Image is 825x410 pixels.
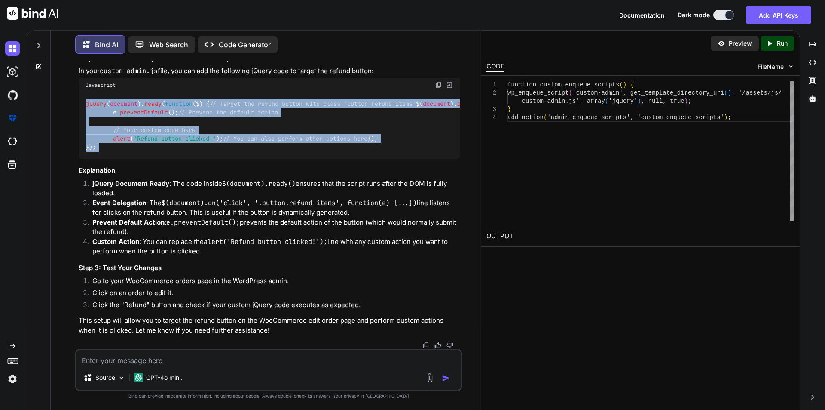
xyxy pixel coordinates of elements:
[144,100,162,108] span: ready
[425,373,435,383] img: attachment
[446,342,453,349] img: dislike
[507,114,544,121] span: add_action
[165,100,192,108] span: function
[204,237,327,246] code: alert('Refund button clicked!');
[79,66,460,76] p: In your file, you can add the following jQuery code to target the refund button:
[486,89,496,97] div: 2
[758,62,784,71] span: FileName
[100,67,158,75] code: custom-admin.js
[162,199,417,207] code: $(document).on('click', '.button.refund-items', function(e) {...})
[92,199,146,207] strong: Event Delegation
[507,106,511,113] span: }
[113,126,196,134] span: // Your custom code here
[637,98,641,105] span: )
[92,237,139,246] strong: Custom Action
[605,98,608,105] span: (
[608,98,637,105] span: 'jquery'
[446,81,453,89] img: Open in Browser
[92,179,169,188] strong: jQuery Document Ready
[787,63,794,70] img: chevron down
[210,100,416,108] span: // Target the refund button with class 'button refund-items'
[5,41,20,56] img: darkChat
[134,135,216,142] span: 'Refund button clicked!'
[86,82,116,89] span: Javascript
[507,81,619,88] span: function custom_enqueue_scripts
[7,7,58,20] img: Bind AI
[86,300,460,312] li: Click the "Refund" button and check if your custom jQuery code executes as expected.
[120,108,168,116] span: preventDefault
[729,39,752,48] p: Preview
[641,98,684,105] span: , null, true
[75,393,462,399] p: Bind can provide inaccurate information, including about people. Always double-check its answers....
[146,373,183,382] p: GPT-4o min..
[486,105,496,114] div: 3
[219,40,271,50] p: Code Generator
[95,40,118,50] p: Bind AI
[688,98,691,105] span: ;
[457,100,464,108] span: on
[718,40,725,47] img: preview
[434,342,441,349] img: like
[572,89,724,96] span: 'custom-admin', get_template_directory_uri
[79,316,460,335] p: This setup will allow you to target the refund button on the WooCommerce edit order page and perf...
[5,111,20,126] img: premium
[113,135,130,142] span: alert
[5,372,20,386] img: settings
[568,89,572,96] span: (
[481,226,800,247] h2: OUTPUT
[623,81,626,88] span: )
[486,62,504,72] div: CODE
[5,65,20,79] img: darkAi-studio
[79,166,460,176] h3: Explanation
[522,98,605,105] span: custom-admin.js', array
[118,374,125,382] img: Pick Models
[110,100,137,108] span: document
[727,89,731,96] span: )
[92,218,165,226] strong: Prevent Default Action
[746,6,811,24] button: Add API Keys
[86,237,460,256] li: : You can replace the line with any custom action you want to perform when the button is clicked.
[196,100,199,108] span: $
[619,81,623,88] span: (
[86,100,107,108] span: jQuery
[547,114,724,121] span: 'admin_enqueue_scripts', 'custom_enqueue_scripts'
[134,373,143,382] img: GPT-4o mini
[731,89,782,96] span: . '/assets/js/
[684,98,687,105] span: )
[435,82,442,89] img: copy
[5,88,20,102] img: githubDark
[86,179,460,198] li: : The code inside ensures that the script runs after the DOM is fully loaded.
[630,81,633,88] span: {
[79,263,460,273] h3: Step 3: Test Your Changes
[507,89,569,96] span: wp_enqueue_script
[619,12,665,19] span: Documentation
[86,198,460,218] li: : The line listens for clicks on the refund button. This is useful if the button is dynamically g...
[619,11,665,20] button: Documentation
[777,39,788,48] p: Run
[5,134,20,149] img: cloudideIcon
[423,100,450,108] span: document
[442,374,450,382] img: icon
[678,11,710,19] span: Dark mode
[422,342,429,349] img: copy
[86,99,619,152] code: ( ). ( ( ) { $( ). ( , , ( ) { e. (); ( ); }); });
[727,114,731,121] span: ;
[724,114,727,121] span: )
[149,40,188,50] p: Web Search
[86,218,460,237] li: : prevents the default action of the button (which would normally submit the refund).
[486,81,496,89] div: 1
[223,135,367,142] span: // You can also perform other actions here
[724,89,727,96] span: (
[86,288,460,300] li: Click on an order to edit it.
[166,218,240,227] code: e.preventDefault();
[544,114,547,121] span: (
[486,114,496,122] div: 4
[178,108,278,116] span: // Prevent the default action
[222,179,296,188] code: $(document).ready()
[86,276,460,288] li: Go to your WooCommerce orders page in the WordPress admin.
[95,373,115,382] p: Source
